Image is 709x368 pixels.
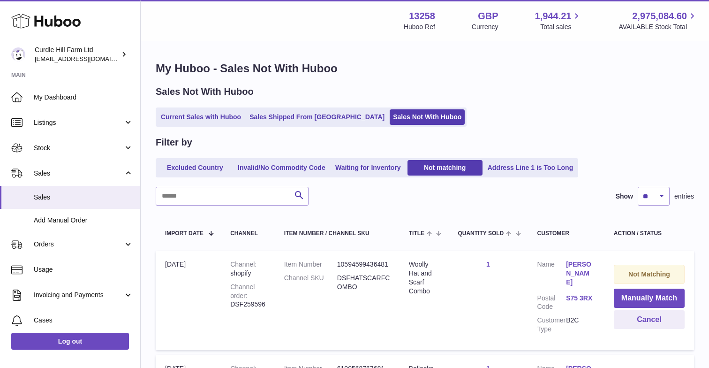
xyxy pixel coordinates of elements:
span: 2,975,084.60 [632,10,687,23]
dt: Item Number [284,260,337,269]
span: Sales [34,193,133,202]
div: Item Number / Channel SKU [284,230,390,237]
a: Log out [11,333,129,350]
span: Invoicing and Payments [34,291,123,299]
span: AVAILABLE Stock Total [618,23,698,31]
span: Import date [165,230,204,237]
dd: 10594599436481 [337,260,390,269]
span: My Dashboard [34,93,133,102]
span: Sales [34,169,123,178]
div: DSF259596 [230,283,265,309]
span: Quantity Sold [458,230,504,237]
div: Currency [472,23,498,31]
span: Stock [34,144,123,153]
div: Huboo Ref [404,23,435,31]
dd: B2C [566,316,595,334]
img: will@diddlysquatfarmshop.com [11,47,25,61]
span: Orders [34,240,123,249]
span: Usage [34,265,133,274]
span: 1,944.21 [535,10,572,23]
span: entries [674,192,694,201]
label: Show [616,192,633,201]
button: Manually Match [614,289,685,308]
dt: Postal Code [537,294,566,312]
a: 1 [486,261,490,268]
a: Address Line 1 is Too Long [484,160,577,176]
strong: Channel order [230,283,255,299]
span: Title [409,230,424,237]
dt: Name [537,260,566,289]
div: Action / Status [614,230,685,237]
a: [PERSON_NAME] [566,260,595,287]
a: Invalid/No Commodity Code [234,160,329,176]
div: Woolly Hat and Scarf Combo [409,260,439,296]
strong: GBP [478,10,498,23]
h1: My Huboo - Sales Not With Huboo [156,61,694,76]
a: S75 3RX [566,294,595,303]
button: Cancel [614,310,685,330]
span: Total sales [540,23,582,31]
div: Customer [537,230,595,237]
dt: Channel SKU [284,274,337,291]
span: Cases [34,316,133,325]
div: Curdle Hill Farm Ltd [35,46,119,63]
strong: Not Matching [628,270,670,278]
span: [EMAIL_ADDRESS][DOMAIN_NAME] [35,55,138,62]
dd: DSFHATSCARFCOMBO [337,274,390,291]
td: [DATE] [156,251,221,350]
strong: 13258 [409,10,435,23]
a: 2,975,084.60 AVAILABLE Stock Total [618,10,698,31]
a: Not matching [407,160,483,176]
h2: Sales Not With Huboo [156,85,254,98]
span: Listings [34,118,123,127]
a: Waiting for Inventory [331,160,406,176]
strong: Channel [230,261,256,268]
dt: Customer Type [537,316,566,334]
a: Current Sales with Huboo [158,109,244,125]
a: Sales Shipped From [GEOGRAPHIC_DATA] [246,109,388,125]
a: Sales Not With Huboo [390,109,465,125]
div: shopify [230,260,265,278]
span: Add Manual Order [34,216,133,225]
a: 1,944.21 Total sales [535,10,582,31]
h2: Filter by [156,136,192,149]
a: Excluded Country [158,160,233,176]
div: Channel [230,230,265,237]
